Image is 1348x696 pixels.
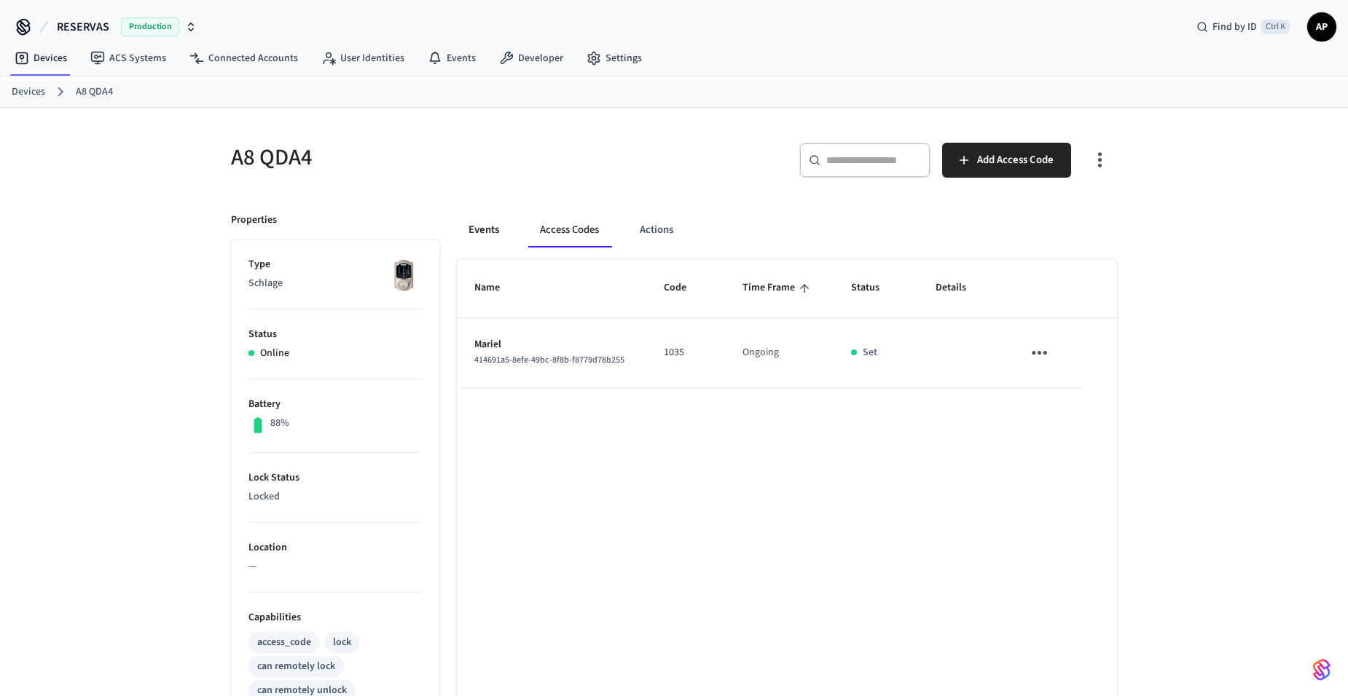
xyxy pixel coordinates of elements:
a: Devices [3,45,79,71]
div: can remotely lock [257,659,335,674]
span: Production [121,17,179,36]
div: ant example [457,213,1117,248]
p: 88% [270,416,289,431]
span: Ctrl K [1261,20,1290,34]
table: sticky table [457,259,1117,388]
button: Access Codes [528,213,611,248]
p: Lock Status [248,470,422,486]
img: SeamLogoGradient.69752ec5.svg [1313,658,1331,681]
span: Details [936,277,985,299]
p: Battery [248,397,422,412]
p: Locked [248,489,422,505]
div: Find by IDCtrl K [1185,14,1301,40]
a: User Identities [310,45,416,71]
a: Settings [575,45,654,71]
span: Name [474,277,519,299]
p: Status [248,327,422,342]
button: Actions [628,213,685,248]
h5: A8 QDA4 [231,143,665,173]
a: Connected Accounts [178,45,310,71]
span: Find by ID [1212,20,1257,34]
span: AP [1309,14,1335,40]
button: Events [457,213,511,248]
span: Status [851,277,898,299]
a: A8 QDA4 [76,84,113,100]
span: RESERVAS [57,18,109,36]
p: Mariel [474,337,629,352]
a: ACS Systems [79,45,178,71]
span: Code [664,277,705,299]
p: Online [260,346,289,361]
img: Schlage Sense Smart Deadbolt with Camelot Trim, Front [385,257,422,293]
p: Set [863,345,877,360]
p: 1035 [664,345,708,360]
p: Location [248,540,422,555]
p: Properties [231,213,277,228]
a: Developer [487,45,575,71]
p: — [248,559,422,574]
span: Add Access Code [977,151,1054,170]
span: Time Frame [742,277,814,299]
button: Add Access Code [942,143,1071,178]
div: access_code [257,635,311,650]
td: Ongoing [725,318,834,388]
div: lock [333,635,351,650]
span: 414691a5-8efe-49bc-8f8b-f8779d78b255 [474,354,624,366]
a: Devices [12,84,45,100]
a: Events [416,45,487,71]
p: Schlage [248,276,422,291]
p: Type [248,257,422,272]
p: Capabilities [248,610,422,625]
button: AP [1307,12,1336,41]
